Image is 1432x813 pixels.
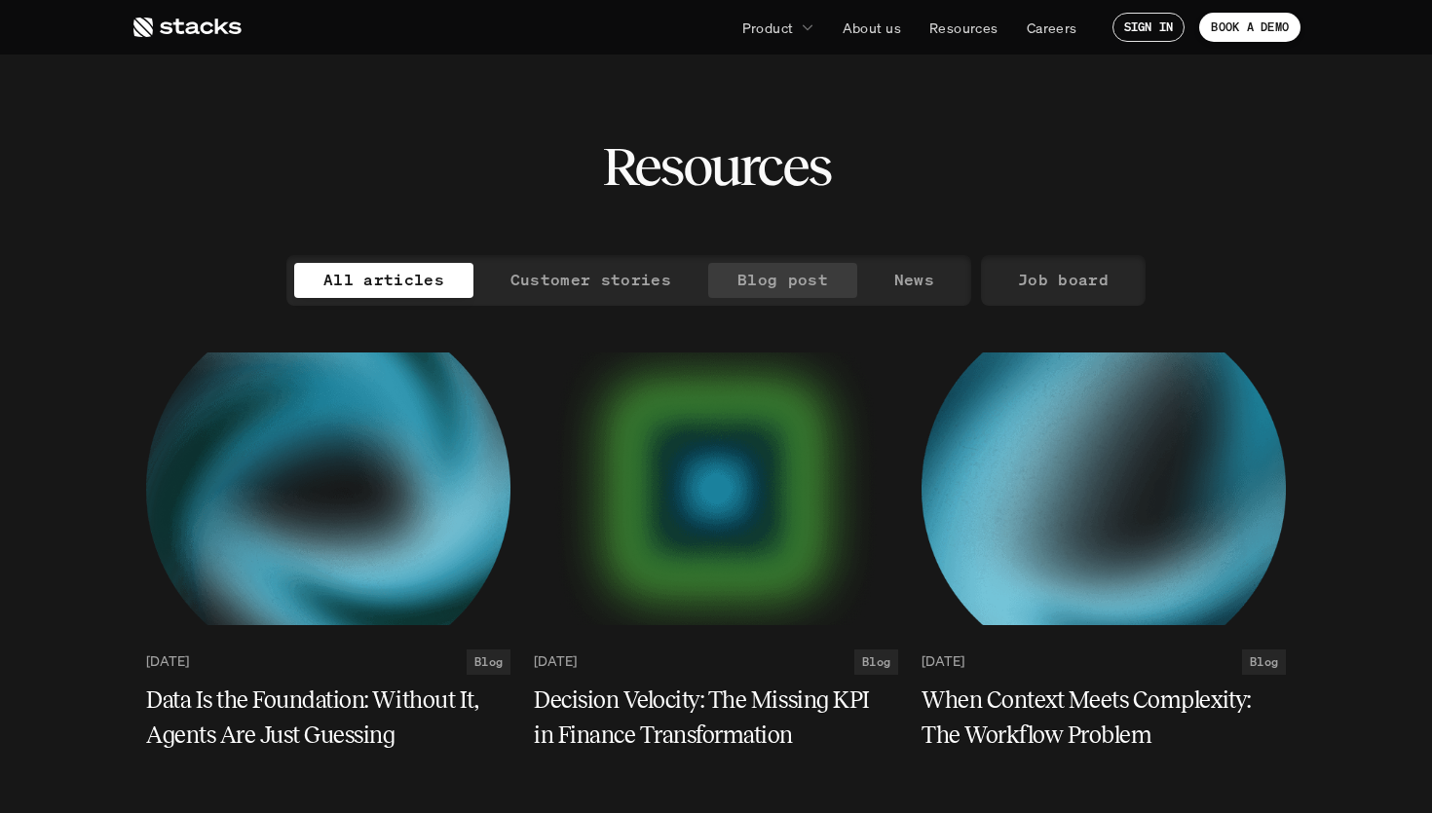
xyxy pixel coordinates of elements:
a: News [865,263,963,298]
h5: When Context Meets Complexity: The Workflow Problem [922,683,1262,753]
p: Resources [929,18,999,38]
a: Resources [918,10,1010,45]
a: Careers [1015,10,1089,45]
a: BOOK A DEMO [1199,13,1300,42]
p: Job board [1018,266,1109,294]
a: [DATE]Blog [534,649,898,675]
a: All articles [294,263,473,298]
a: Customer stories [481,263,700,298]
h2: Blog [862,655,890,669]
h5: Decision Velocity: The Missing KPI in Finance Transformation [534,683,875,753]
p: [DATE] [534,653,577,670]
h2: Blog [1250,655,1278,669]
a: [DATE]Blog [146,649,510,675]
p: Customer stories [510,266,671,294]
a: [DATE]Blog [922,649,1286,675]
p: Careers [1027,18,1077,38]
a: Blog post [708,263,857,298]
p: All articles [323,266,444,294]
a: About us [831,10,913,45]
a: SIGN IN [1112,13,1186,42]
p: News [894,266,934,294]
a: Decision Velocity: The Missing KPI in Finance Transformation [534,683,898,753]
a: Data Is the Foundation: Without It, Agents Are Just Guessing [146,683,510,753]
p: BOOK A DEMO [1211,20,1289,34]
h2: Resources [602,136,831,197]
p: [DATE] [146,653,189,670]
a: Job board [989,263,1138,298]
a: Privacy Policy [292,88,376,103]
p: Blog post [737,266,828,294]
p: SIGN IN [1124,20,1174,34]
h2: Blog [474,655,503,669]
h5: Data Is the Foundation: Without It, Agents Are Just Guessing [146,683,487,753]
p: [DATE] [922,653,964,670]
a: When Context Meets Complexity: The Workflow Problem [922,683,1286,753]
p: About us [843,18,901,38]
p: Product [742,18,794,38]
